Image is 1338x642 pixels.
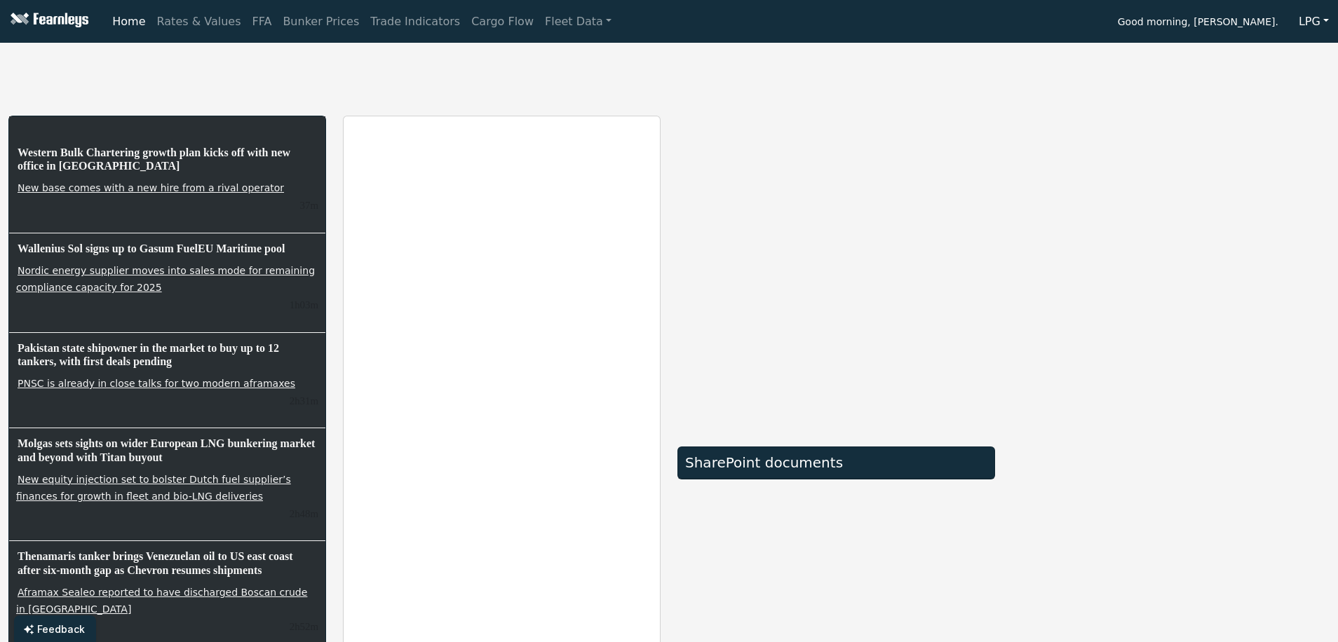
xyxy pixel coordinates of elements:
[1012,116,1330,270] iframe: mini symbol-overview TradingView widget
[16,264,315,294] a: Nordic energy supplier moves into sales mode for remaining compliance capacity for 2025
[685,454,987,471] div: SharePoint documents
[16,240,318,257] h6: Wallenius Sol signs up to Gasum FuelEU Maritime pool
[16,376,297,390] a: PNSC is already in close talks for two modern aframaxes
[365,8,466,36] a: Trade Indicators
[1290,8,1338,35] button: LPG
[277,8,365,36] a: Bunker Prices
[290,395,318,407] small: 09/10/2025, 10:03:57
[16,585,307,616] a: Aframax Sealeo reported to have discharged Boscan crude in [GEOGRAPHIC_DATA]
[1118,11,1278,35] span: Good morning, [PERSON_NAME].
[539,8,617,36] a: Fleet Data
[16,340,318,369] h6: Pakistan state shipowner in the market to buy up to 12 tankers, with first deals pending
[16,472,291,503] a: New equity injection set to bolster Dutch fuel supplier’s finances for growth in fleet and bio-LN...
[1012,452,1330,606] iframe: mini symbol-overview TradingView widget
[7,13,88,30] img: Fearnleys Logo
[290,508,318,519] small: 09/10/2025, 09:46:59
[16,181,285,195] a: New base comes with a new hire from a rival operator
[247,8,278,36] a: FFA
[677,116,995,431] iframe: market overview TradingView widget
[290,621,318,632] small: 09/10/2025, 09:43:28
[151,8,247,36] a: Rates & Values
[300,200,318,211] small: 09/10/2025, 10:58:41
[466,8,539,36] a: Cargo Flow
[16,548,318,578] h6: Thenamaris tanker brings Venezuelan oil to US east coast after six-month gap as Chevron resumes s...
[107,8,151,36] a: Home
[1012,284,1330,438] iframe: mini symbol-overview TradingView widget
[16,144,318,174] h6: Western Bulk Chartering growth plan kicks off with new office in [GEOGRAPHIC_DATA]
[290,299,318,310] small: 09/10/2025, 10:32:43
[8,48,1330,99] iframe: tickers TradingView widget
[16,435,318,465] h6: Molgas sets sights on wider European LNG bunkering market and beyond with Titan buyout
